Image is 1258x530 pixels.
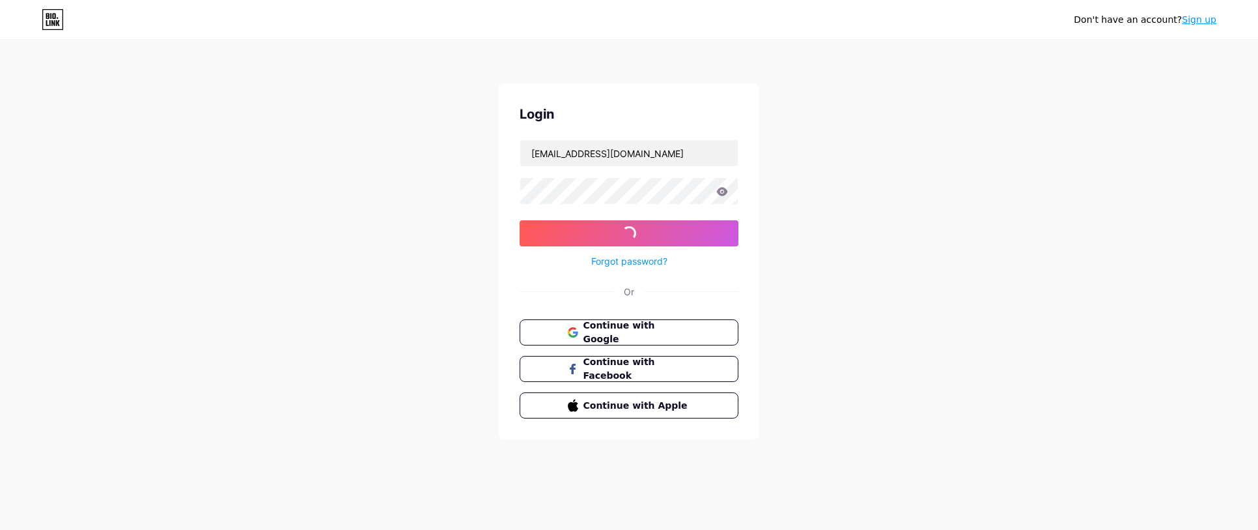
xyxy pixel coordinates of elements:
input: Username [520,140,738,166]
button: Continue with Apple [520,392,738,419]
span: Continue with Google [583,319,691,346]
button: Continue with Facebook [520,356,738,382]
div: Or [624,285,634,299]
span: Continue with Facebook [583,355,691,383]
a: Forgot password? [591,254,667,268]
div: Login [520,104,738,124]
button: Continue with Google [520,319,738,346]
div: Don't have an account? [1074,13,1216,27]
a: Sign up [1182,14,1216,25]
span: Continue with Apple [583,399,691,413]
